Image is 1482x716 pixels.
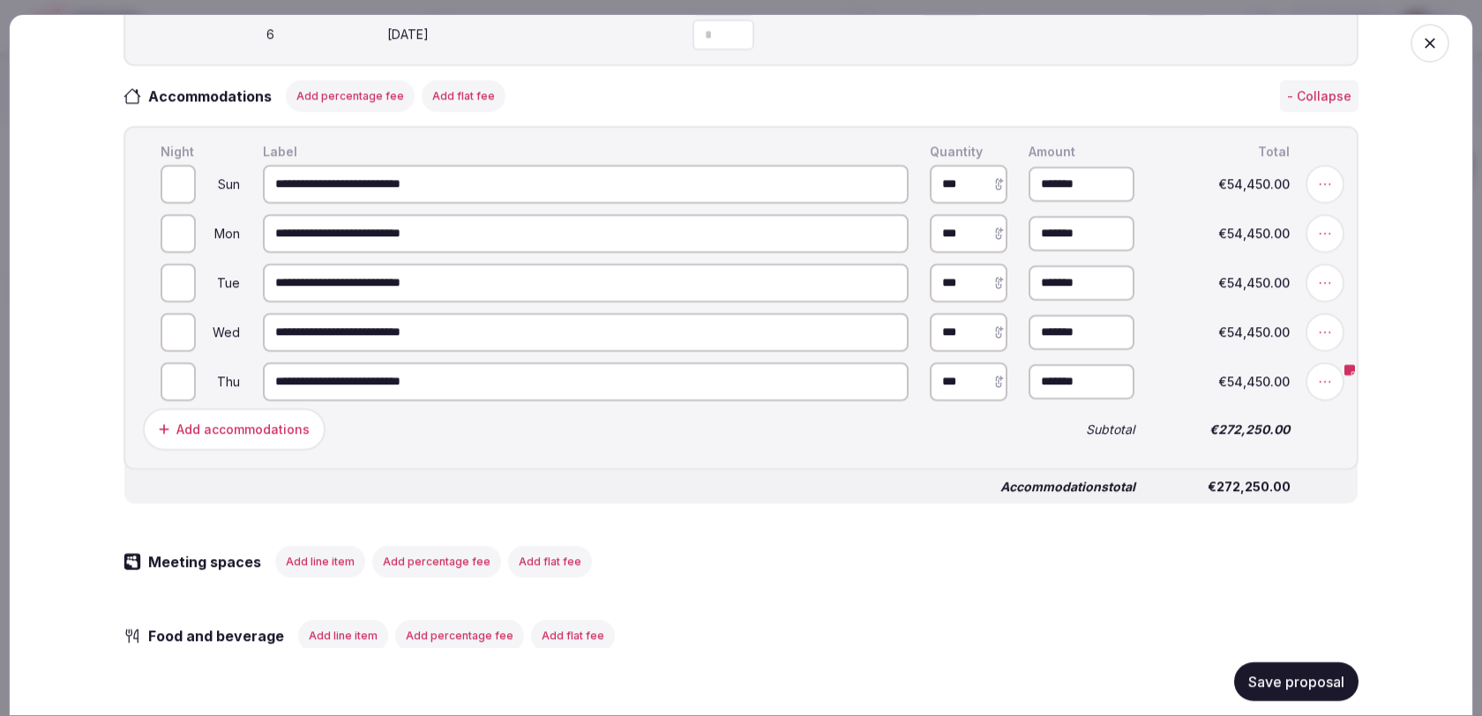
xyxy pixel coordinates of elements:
span: €272,250.00 [1156,481,1291,493]
button: Add line item [298,620,388,652]
button: Add flat fee [508,546,592,578]
div: Wed [199,326,242,339]
div: Thu [199,376,242,388]
button: Add percentage fee [395,620,524,652]
div: Add accommodations [176,421,310,438]
div: Mon [199,227,242,240]
button: Add accommodations [143,408,326,451]
button: Add percentage fee [286,80,415,112]
h3: Accommodations [141,86,289,107]
div: Sun [199,178,242,190]
div: Subtotal [1025,420,1138,439]
div: Label [259,142,912,161]
h3: Meeting spaces [141,551,279,572]
button: Save proposal [1234,662,1358,701]
span: €54,450.00 [1156,227,1290,240]
div: Night [157,142,245,161]
button: Add flat fee [422,80,505,112]
span: €54,450.00 [1156,277,1290,289]
span: €54,450.00 [1156,178,1290,190]
div: Amount [1025,142,1138,161]
span: €54,450.00 [1156,376,1290,388]
button: Add line item [275,546,365,578]
div: Total [1152,142,1293,161]
div: Quantity [926,142,1011,161]
span: €54,450.00 [1156,326,1290,339]
button: Add flat fee [531,620,615,652]
button: Add percentage fee [372,546,501,578]
div: Tue [199,277,242,289]
button: - Collapse [1280,80,1358,112]
span: Accommodations total [1000,481,1135,493]
span: €272,250.00 [1156,423,1290,436]
h3: Food and beverage [141,625,302,646]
